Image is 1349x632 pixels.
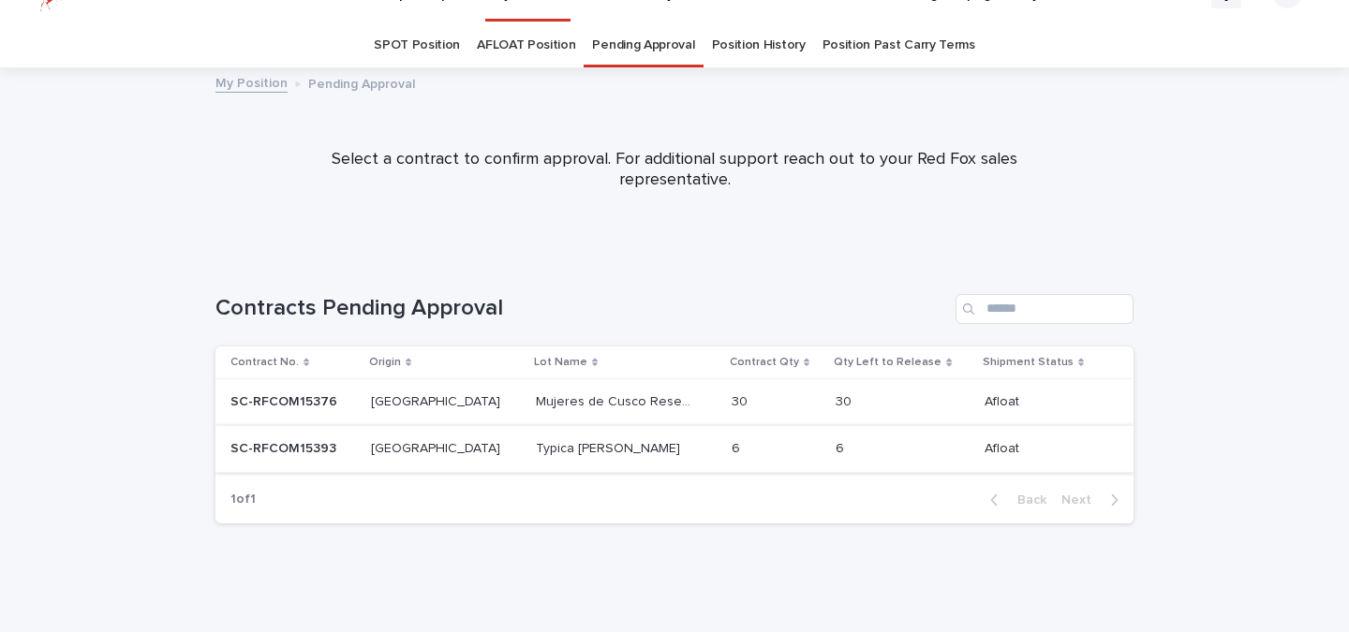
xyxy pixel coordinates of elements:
tr: SC-RFCOM15376SC-RFCOM15376 [GEOGRAPHIC_DATA][GEOGRAPHIC_DATA] Mujeres de Cusco ReserveMujeres de ... [215,379,1134,426]
p: Afloat [985,390,1023,410]
p: 30 [836,390,855,410]
p: Mujeres de Cusco Reserve [536,390,696,410]
p: Contract No. [230,352,299,373]
p: [GEOGRAPHIC_DATA] [371,437,504,457]
p: 1 of 1 [215,477,271,522]
p: Typica [PERSON_NAME] [536,437,684,457]
p: Select a contract to confirm approval. For additional support reach out to your Red Fox sales rep... [300,150,1049,190]
tr: SC-RFCOM15393SC-RFCOM15393 [GEOGRAPHIC_DATA][GEOGRAPHIC_DATA] Typica [PERSON_NAME]Typica [PERSON_... [215,425,1134,472]
input: Search [956,294,1134,324]
span: Next [1061,493,1103,507]
a: Pending Approval [592,23,694,67]
a: Position Past Carry Terms [823,23,975,67]
p: Pending Approval [308,72,415,93]
button: Next [1054,492,1134,508]
p: SC-RFCOM15376 [230,390,341,410]
p: Origin [369,352,401,373]
p: Qty Left to Release [834,352,941,373]
p: [GEOGRAPHIC_DATA] [371,390,504,410]
p: SC-RFCOM15393 [230,437,340,457]
a: SPOT Position [374,23,460,67]
a: My Position [215,71,288,93]
p: 6 [732,437,744,457]
button: Back [975,492,1054,508]
p: Afloat [985,437,1023,457]
a: AFLOAT Position [477,23,575,67]
p: 6 [836,437,848,457]
span: Back [1006,493,1046,507]
p: Shipment Status [983,352,1074,373]
p: Contract Qty [730,352,799,373]
h1: Contracts Pending Approval [215,295,948,322]
a: Position History [712,23,806,67]
p: Lot Name [534,352,587,373]
p: 30 [732,390,751,410]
